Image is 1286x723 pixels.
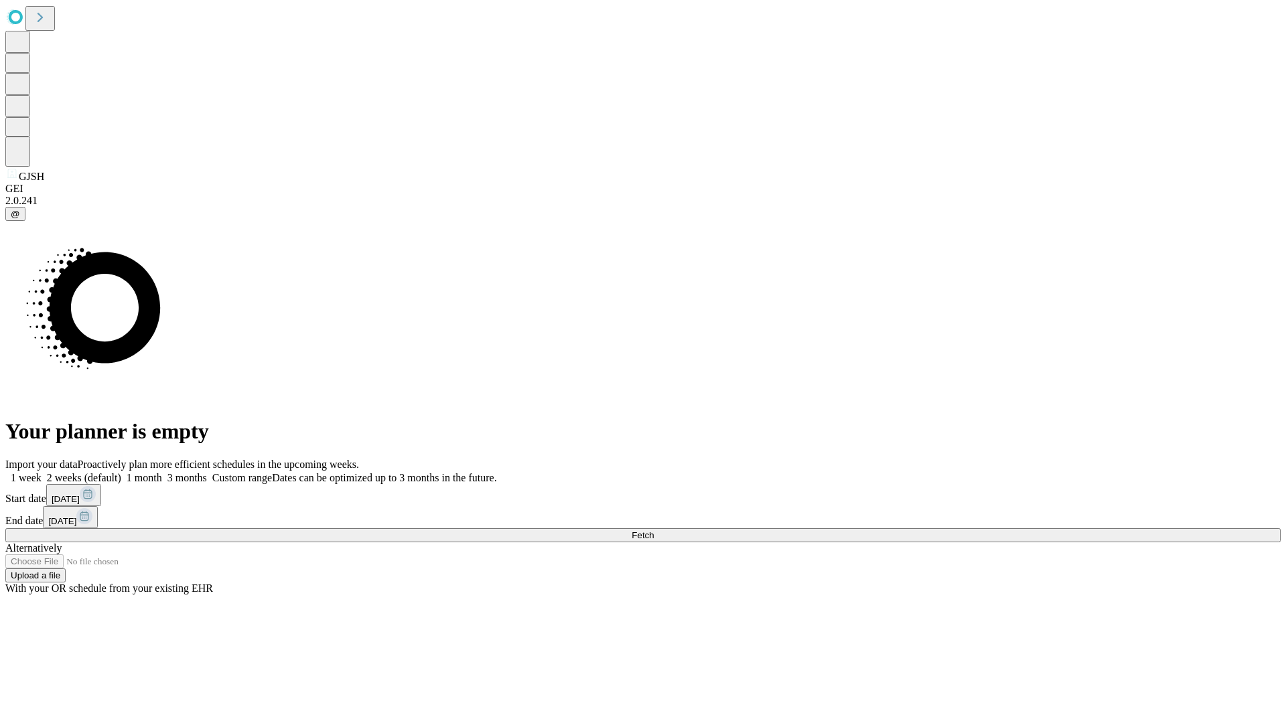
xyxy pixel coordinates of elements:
span: With your OR schedule from your existing EHR [5,582,213,594]
span: [DATE] [48,516,76,526]
div: End date [5,506,1281,528]
span: Custom range [212,472,272,483]
button: @ [5,207,25,221]
div: GEI [5,183,1281,195]
button: Fetch [5,528,1281,542]
span: 1 week [11,472,42,483]
button: [DATE] [43,506,98,528]
span: Dates can be optimized up to 3 months in the future. [272,472,496,483]
span: Import your data [5,459,78,470]
span: Alternatively [5,542,62,554]
span: @ [11,209,20,219]
button: Upload a file [5,568,66,582]
div: Start date [5,484,1281,506]
span: GJSH [19,171,44,182]
h1: Your planner is empty [5,419,1281,444]
span: 3 months [167,472,207,483]
span: 2 weeks (default) [47,472,121,483]
span: 1 month [127,472,162,483]
span: Proactively plan more efficient schedules in the upcoming weeks. [78,459,359,470]
button: [DATE] [46,484,101,506]
span: [DATE] [52,494,80,504]
span: Fetch [632,530,654,540]
div: 2.0.241 [5,195,1281,207]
